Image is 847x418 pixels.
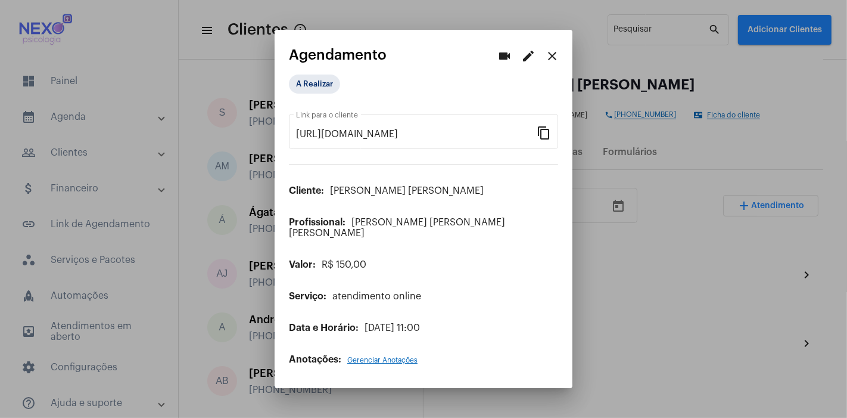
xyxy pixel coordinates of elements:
span: Anotações: [289,355,341,364]
span: [PERSON_NAME] [PERSON_NAME] [330,186,484,196]
span: [DATE] 11:00 [365,323,420,333]
input: Link [296,129,537,140]
span: atendimento online [332,292,421,301]
span: Gerenciar Anotações [347,357,418,364]
mat-chip: A Realizar [289,75,340,94]
span: Profissional: [289,218,345,227]
span: Cliente: [289,186,324,196]
mat-icon: videocam [497,49,512,63]
span: Serviço: [289,292,326,301]
mat-icon: edit [521,49,535,63]
span: Data e Horário: [289,323,359,333]
mat-icon: content_copy [537,125,551,140]
span: R$ 150,00 [322,260,366,270]
mat-icon: close [545,49,559,63]
span: [PERSON_NAME] [PERSON_NAME] [PERSON_NAME] [289,218,505,238]
span: Valor: [289,260,316,270]
span: Agendamento [289,47,387,63]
